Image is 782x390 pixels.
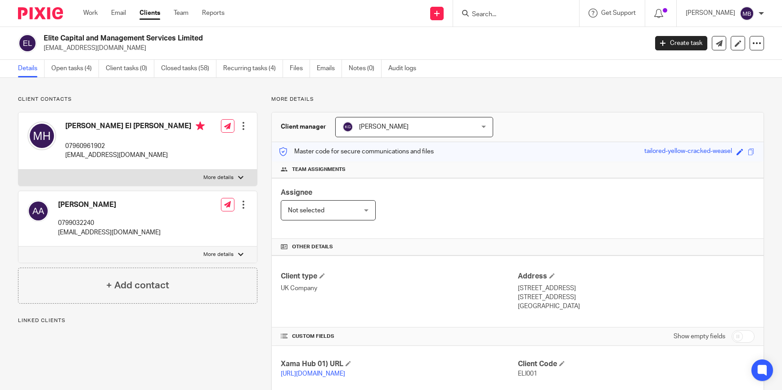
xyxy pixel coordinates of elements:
p: UK Company [281,284,517,293]
a: Notes (0) [349,60,382,77]
a: Recurring tasks (4) [223,60,283,77]
h4: + Add contact [106,278,169,292]
p: 07960961902 [65,142,205,151]
div: tailored-yellow-cracked-weasel [644,147,732,157]
p: 0799032240 [58,219,161,228]
a: Team [174,9,189,18]
span: Team assignments [292,166,346,173]
span: Other details [292,243,333,251]
img: svg%3E [27,121,56,150]
a: Work [83,9,98,18]
p: Master code for secure communications and files [279,147,434,156]
p: More details [271,96,764,103]
p: More details [203,174,234,181]
p: [EMAIL_ADDRESS][DOMAIN_NAME] [58,228,161,237]
a: Email [111,9,126,18]
a: Reports [202,9,225,18]
p: [STREET_ADDRESS] [518,284,755,293]
span: [PERSON_NAME] [359,124,409,130]
span: Not selected [288,207,324,214]
a: Client tasks (0) [106,60,154,77]
img: svg%3E [18,34,37,53]
p: [EMAIL_ADDRESS][DOMAIN_NAME] [65,151,205,160]
label: Show empty fields [674,332,725,341]
img: svg%3E [342,121,353,132]
a: Create task [655,36,707,50]
a: [URL][DOMAIN_NAME] [281,371,345,377]
h2: Elite Capital and Management Services Limited [44,34,522,43]
h4: [PERSON_NAME] El [PERSON_NAME] [65,121,205,133]
h4: Address [518,272,755,281]
h4: CUSTOM FIELDS [281,333,517,340]
img: svg%3E [27,200,49,222]
h4: Client type [281,272,517,281]
p: [STREET_ADDRESS] [518,293,755,302]
img: svg%3E [740,6,754,21]
span: Assignee [281,189,312,196]
h3: Client manager [281,122,326,131]
span: Get Support [601,10,636,16]
a: Emails [317,60,342,77]
h4: Client Code [518,359,755,369]
p: [EMAIL_ADDRESS][DOMAIN_NAME] [44,44,642,53]
i: Primary [196,121,205,130]
span: ELI001 [518,371,537,377]
a: Details [18,60,45,77]
a: Open tasks (4) [51,60,99,77]
p: More details [203,251,234,258]
h4: [PERSON_NAME] [58,200,161,210]
p: Client contacts [18,96,257,103]
img: Pixie [18,7,63,19]
input: Search [471,11,552,19]
a: Files [290,60,310,77]
a: Audit logs [388,60,423,77]
h4: Xama Hub 01) URL [281,359,517,369]
a: Closed tasks (58) [161,60,216,77]
p: Linked clients [18,317,257,324]
p: [PERSON_NAME] [686,9,735,18]
p: [GEOGRAPHIC_DATA] [518,302,755,311]
a: Clients [139,9,160,18]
